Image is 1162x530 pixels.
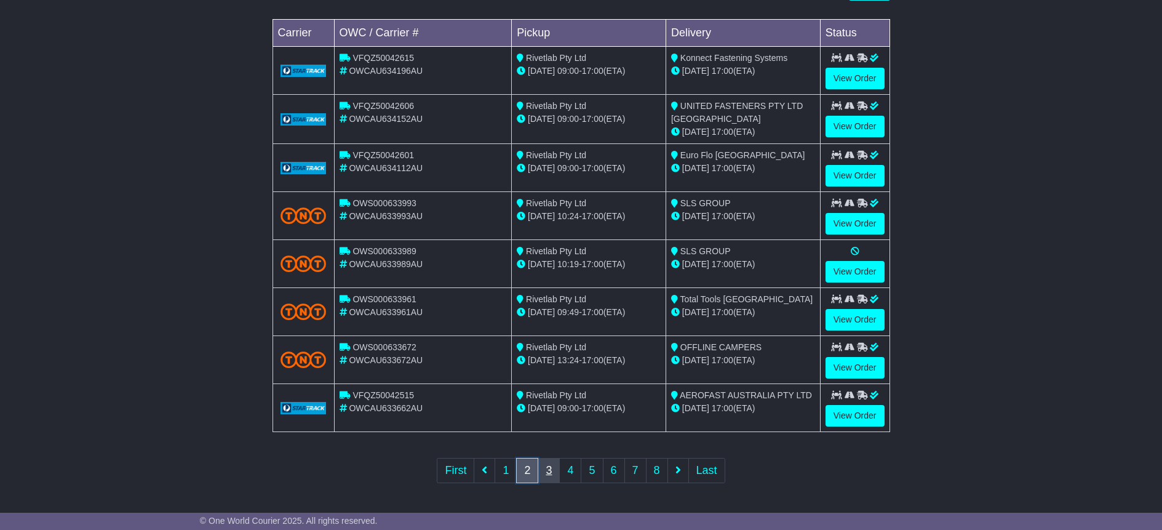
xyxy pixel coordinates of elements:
[512,20,666,47] td: Pickup
[582,211,603,221] span: 17:00
[517,65,661,78] div: - (ETA)
[517,162,661,175] div: - (ETA)
[352,150,414,160] span: VFQZ50042601
[712,355,733,365] span: 17:00
[680,150,805,160] span: Euro Flo [GEOGRAPHIC_DATA]
[517,306,661,319] div: - (ETA)
[682,403,709,413] span: [DATE]
[826,261,885,283] a: View Order
[712,259,733,269] span: 17:00
[516,458,538,483] a: 2
[646,458,668,483] a: 8
[349,259,423,269] span: OWCAU633989AU
[528,307,555,317] span: [DATE]
[671,258,815,271] div: (ETA)
[437,458,474,483] a: First
[582,307,603,317] span: 17:00
[826,405,885,427] a: View Order
[671,65,815,78] div: (ETA)
[495,458,517,483] a: 1
[557,259,579,269] span: 10:19
[712,211,733,221] span: 17:00
[826,68,885,89] a: View Order
[528,403,555,413] span: [DATE]
[526,390,586,400] span: Rivetlab Pty Ltd
[557,403,579,413] span: 09:00
[712,307,733,317] span: 17:00
[820,20,889,47] td: Status
[682,307,709,317] span: [DATE]
[526,342,586,352] span: Rivetlab Pty Ltd
[528,66,555,76] span: [DATE]
[517,113,661,126] div: - (ETA)
[557,211,579,221] span: 10:24
[582,259,603,269] span: 17:00
[352,390,414,400] span: VFQZ50042515
[682,259,709,269] span: [DATE]
[682,66,709,76] span: [DATE]
[557,163,579,173] span: 09:00
[680,390,812,400] span: AEROFAST AUSTRALIA PTY LTD
[671,354,815,367] div: (ETA)
[671,402,815,415] div: (ETA)
[712,163,733,173] span: 17:00
[526,53,586,63] span: Rivetlab Pty Ltd
[526,150,586,160] span: Rivetlab Pty Ltd
[352,294,416,304] span: OWS000633961
[826,357,885,379] a: View Order
[349,403,423,413] span: OWCAU633662AU
[557,307,579,317] span: 09:49
[349,307,423,317] span: OWCAU633961AU
[273,20,334,47] td: Carrier
[517,258,661,271] div: - (ETA)
[517,210,661,223] div: - (ETA)
[582,403,603,413] span: 17:00
[712,127,733,137] span: 17:00
[712,403,733,413] span: 17:00
[582,163,603,173] span: 17:00
[352,342,416,352] span: OWS000633672
[680,294,813,304] span: Total Tools [GEOGRAPHIC_DATA]
[334,20,512,47] td: OWC / Carrier #
[526,101,586,111] span: Rivetlab Pty Ltd
[680,53,787,63] span: Konnect Fastening Systems
[281,255,327,272] img: TNT_Domestic.png
[671,306,815,319] div: (ETA)
[281,303,327,320] img: TNT_Domestic.png
[826,309,885,331] a: View Order
[349,355,423,365] span: OWCAU633672AU
[528,259,555,269] span: [DATE]
[582,114,603,124] span: 17:00
[526,246,586,256] span: Rivetlab Pty Ltd
[352,246,416,256] span: OWS000633989
[671,126,815,139] div: (ETA)
[826,165,885,187] a: View Order
[624,458,647,483] a: 7
[349,211,423,221] span: OWCAU633993AU
[682,355,709,365] span: [DATE]
[582,66,603,76] span: 17:00
[526,198,586,208] span: Rivetlab Pty Ltd
[281,402,327,414] img: GetCarrierServiceLogo
[528,163,555,173] span: [DATE]
[581,458,603,483] a: 5
[680,246,731,256] span: SLS GROUP
[603,458,625,483] a: 6
[349,163,423,173] span: OWCAU634112AU
[352,198,416,208] span: OWS000633993
[517,354,661,367] div: - (ETA)
[200,516,378,526] span: © One World Courier 2025. All rights reserved.
[712,66,733,76] span: 17:00
[281,351,327,368] img: TNT_Domestic.png
[826,116,885,137] a: View Order
[281,65,327,77] img: GetCarrierServiceLogo
[582,355,603,365] span: 17:00
[281,207,327,224] img: TNT_Domestic.png
[281,162,327,174] img: GetCarrierServiceLogo
[826,213,885,235] a: View Order
[538,458,560,483] a: 3
[528,211,555,221] span: [DATE]
[352,53,414,63] span: VFQZ50042615
[528,355,555,365] span: [DATE]
[559,458,581,483] a: 4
